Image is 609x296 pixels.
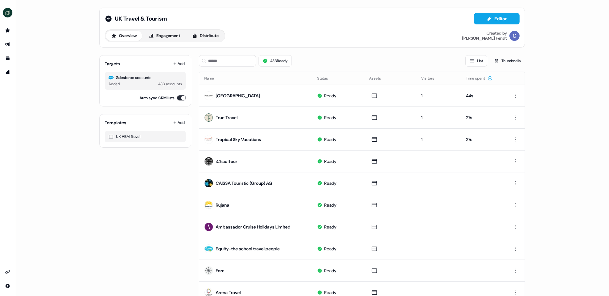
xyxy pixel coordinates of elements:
[105,61,120,67] div: Targets
[140,95,174,101] label: Auto sync CRM lists
[105,119,126,126] div: Templates
[474,16,520,23] a: Editor
[3,281,13,291] a: Go to integrations
[3,53,13,63] a: Go to templates
[466,73,493,84] button: Time spent
[158,81,182,87] div: 433 accounts
[3,267,13,277] a: Go to integrations
[465,55,487,67] button: List
[216,224,291,230] div: Ambassador Cruise Holidays Limited
[216,246,280,252] div: Equity-the school travel people
[204,73,222,84] button: Name
[216,158,237,164] div: iChauffeur
[324,114,337,121] div: Ready
[172,118,186,127] button: Add
[509,31,520,41] img: Catherine
[364,72,416,85] th: Assets
[487,31,507,36] div: Created by
[324,136,337,143] div: Ready
[259,55,292,67] button: 433Ready
[108,133,182,140] div: UK ABM Travel
[421,73,442,84] button: Visitors
[3,39,13,49] a: Go to outbound experience
[324,267,337,274] div: Ready
[317,73,336,84] button: Status
[3,67,13,77] a: Go to attribution
[421,136,456,143] div: 1
[324,202,337,208] div: Ready
[462,36,507,41] div: [PERSON_NAME] Fendt
[324,158,337,164] div: Ready
[216,114,238,121] div: True Travel
[115,15,167,23] span: UK Travel & Tourism
[216,180,272,186] div: CAISSA Touristic (Group) AG
[324,93,337,99] div: Ready
[3,25,13,35] a: Go to prospects
[490,55,525,67] button: Thumbnails
[216,289,241,296] div: Arena Travel
[324,224,337,230] div: Ready
[474,13,520,24] button: Editor
[466,93,499,99] div: 44s
[216,267,225,274] div: Fora
[172,59,186,68] button: Add
[324,246,337,252] div: Ready
[106,31,142,41] button: Overview
[216,136,261,143] div: Tropical Sky Vacations
[421,93,456,99] div: 1
[143,31,186,41] button: Engagement
[324,289,337,296] div: Ready
[421,114,456,121] div: 1
[187,31,224,41] button: Distribute
[216,202,229,208] div: Rujana
[324,180,337,186] div: Ready
[108,81,120,87] div: Added
[216,93,260,99] div: [GEOGRAPHIC_DATA]
[466,136,499,143] div: 27s
[108,74,182,81] div: Salesforce accounts
[466,114,499,121] div: 27s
